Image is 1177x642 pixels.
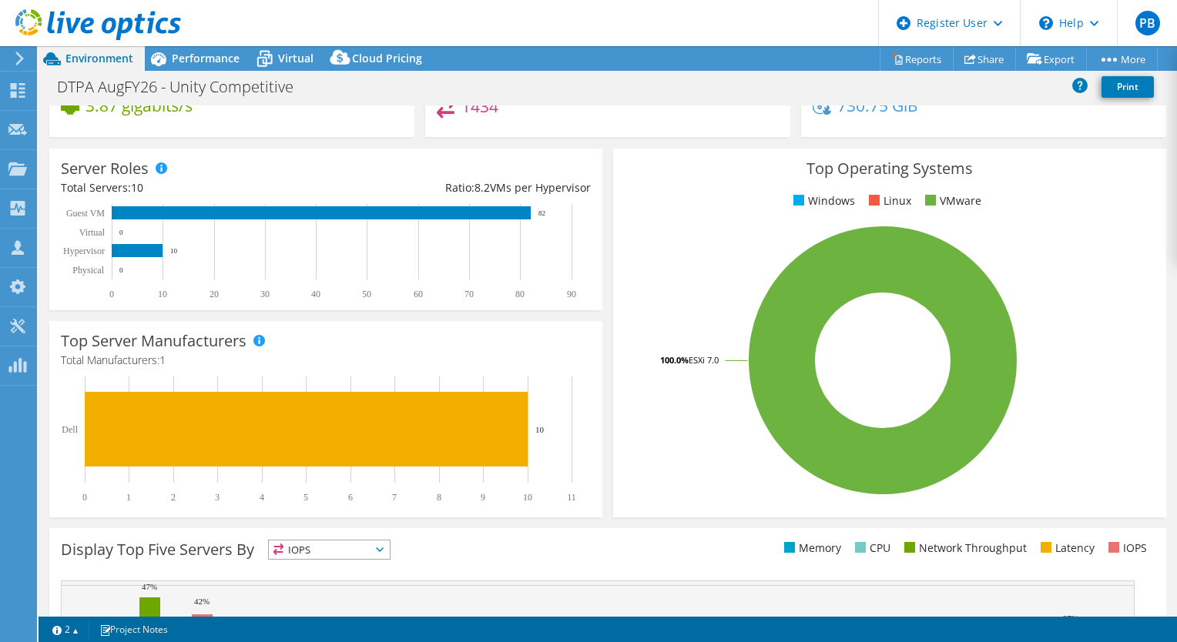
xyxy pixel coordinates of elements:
text: 10 [170,247,178,255]
text: 70 [464,289,474,299]
text: 47% [142,582,157,591]
text: Guest VM [66,208,105,219]
text: 0 [119,229,123,236]
text: 8 [437,492,441,503]
text: Dell [62,424,78,435]
text: 30 [260,289,270,299]
text: 10 [535,425,545,434]
tspan: ESXi 7.0 [689,354,719,366]
li: VMware [921,192,981,209]
h4: 730.75 GiB [837,97,918,114]
span: PB [1135,11,1160,35]
span: 10 [131,180,143,195]
svg: \n [1039,16,1053,30]
a: Export [1015,47,1087,71]
text: 60 [414,289,423,299]
a: Print [1102,76,1154,98]
text: 0 [109,289,114,299]
text: 5 [303,492,308,503]
h3: Server Roles [61,160,149,177]
text: 50 [362,289,371,299]
div: Ratio: VMs per Hypervisor [326,179,591,196]
span: Cloud Pricing [352,51,422,65]
text: 11 [567,492,576,503]
text: 10 [523,492,532,503]
span: 8.2 [474,180,490,195]
text: 7 [392,492,397,503]
h4: 3.87 gigabits/s [86,97,193,114]
text: 20 [210,289,219,299]
li: Network Throughput [900,540,1027,557]
text: 3 [215,492,220,503]
span: Environment [65,51,133,65]
span: Virtual [278,51,314,65]
h4: Total Manufacturers: [61,352,591,369]
li: IOPS [1105,540,1147,557]
text: 4 [260,492,264,503]
text: 42% [194,597,210,606]
text: 40 [311,289,320,299]
text: 2 [171,492,176,503]
h4: 1434 [461,98,498,115]
text: 0 [119,266,123,274]
li: CPU [851,540,890,557]
h3: Top Operating Systems [625,160,1155,177]
li: Linux [865,192,911,209]
div: Total Servers: [61,179,326,196]
text: 80 [515,289,525,299]
span: 1 [159,353,166,367]
text: 37% [1063,614,1078,623]
a: Reports [880,47,954,71]
a: Project Notes [89,620,179,639]
tspan: 100.0% [660,354,689,366]
text: 10 [158,289,167,299]
li: Windows [790,192,855,209]
a: More [1086,47,1158,71]
span: Performance [172,51,240,65]
text: 9 [481,492,485,503]
h3: Top Server Manufacturers [61,333,246,349]
text: 0 [82,492,87,503]
a: 2 [42,620,89,639]
text: Hypervisor [63,246,105,256]
text: 1 [126,492,131,503]
text: Virtual [79,227,106,238]
li: Latency [1037,540,1095,557]
li: Memory [780,540,841,557]
text: 6 [348,492,353,503]
a: Share [953,47,1016,71]
h1: DTPA AugFY26 - Unity Competitive [50,79,317,95]
text: 82 [538,209,545,217]
text: 90 [567,289,576,299]
span: IOPS [269,540,390,559]
text: Physical [72,265,104,276]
